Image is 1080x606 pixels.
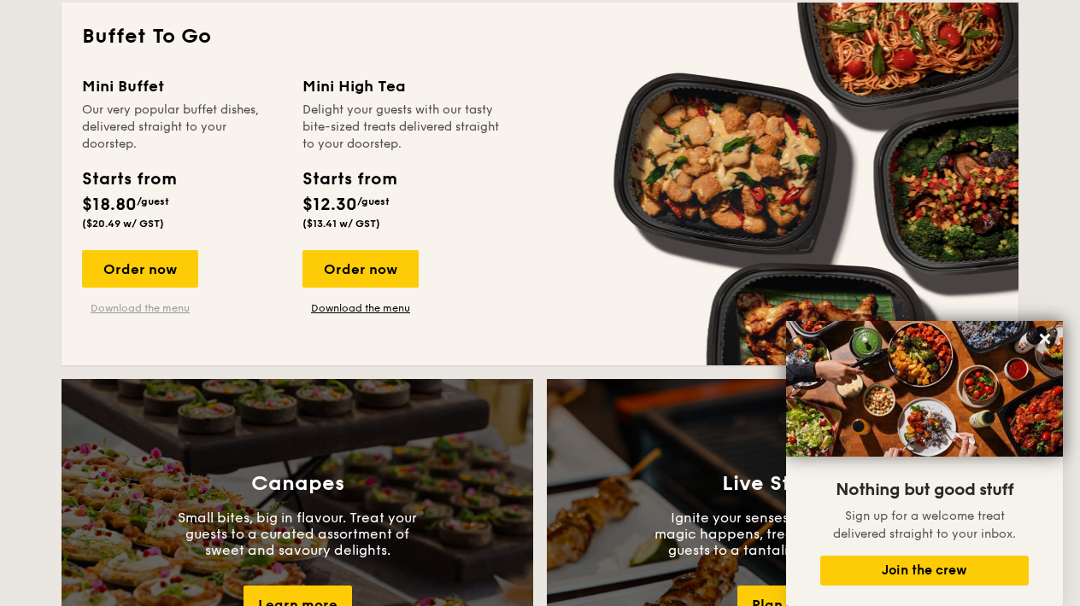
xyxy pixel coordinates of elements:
h3: Canapes [251,472,344,496]
span: ($20.49 w/ GST) [82,218,164,230]
div: Our very popular buffet dishes, delivered straight to your doorstep. [82,102,282,153]
button: Join the crew [820,556,1029,586]
a: Download the menu [82,301,198,315]
a: Download the menu [302,301,419,315]
span: $12.30 [302,195,357,215]
span: Sign up for a welcome treat delivered straight to your inbox. [833,509,1016,541]
p: Ignite your senses, where culinary magic happens, treating you and your guests to a tantalising e... [654,510,911,558]
div: Delight your guests with our tasty bite-sized treats delivered straight to your doorstep. [302,102,502,153]
p: Small bites, big in flavour. Treat your guests to a curated assortment of sweet and savoury delig... [169,510,426,558]
h3: Live Station [722,472,844,496]
div: Order now [82,250,198,288]
span: $18.80 [82,195,137,215]
h2: Buffet To Go [82,23,998,50]
div: Starts from [82,166,175,192]
span: ($13.41 w/ GST) [302,218,380,230]
span: /guest [357,195,390,207]
button: Close [1031,325,1059,353]
div: Mini High Tea [302,74,502,98]
span: /guest [137,195,169,207]
div: Order now [302,250,419,288]
div: Starts from [302,166,396,192]
div: Mini Buffet [82,74,282,98]
span: Nothing but good stuff [836,480,1013,500]
img: DSC07876-Edit02-Large.jpeg [786,321,1063,457]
